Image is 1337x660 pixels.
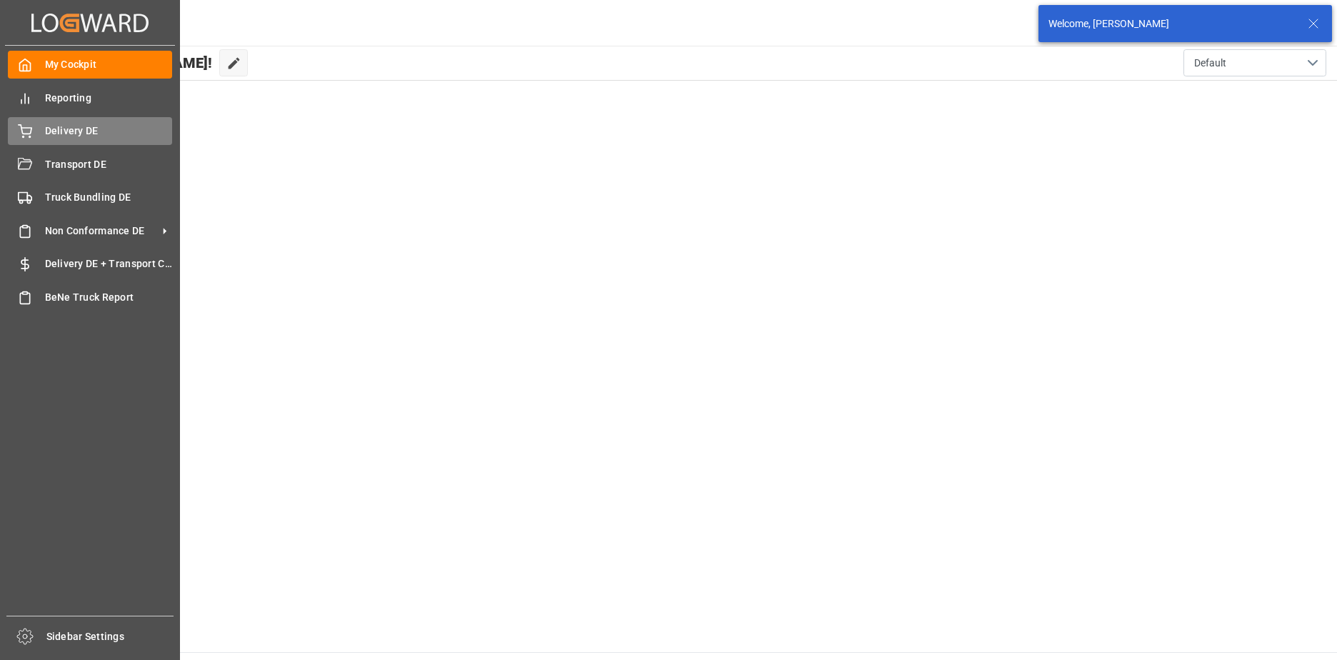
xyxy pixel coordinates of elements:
span: Transport DE [45,157,173,172]
span: Default [1194,56,1226,71]
span: Delivery DE [45,124,173,139]
a: Truck Bundling DE [8,184,172,211]
a: Delivery DE [8,117,172,145]
a: Delivery DE + Transport Cost [8,250,172,278]
a: Reporting [8,84,172,111]
a: BeNe Truck Report [8,283,172,311]
span: My Cockpit [45,57,173,72]
a: My Cockpit [8,51,172,79]
span: Delivery DE + Transport Cost [45,256,173,271]
span: BeNe Truck Report [45,290,173,305]
span: Non Conformance DE [45,224,158,239]
span: Truck Bundling DE [45,190,173,205]
a: Transport DE [8,150,172,178]
button: open menu [1183,49,1326,76]
span: Reporting [45,91,173,106]
div: Welcome, [PERSON_NAME] [1048,16,1294,31]
span: Sidebar Settings [46,629,174,644]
